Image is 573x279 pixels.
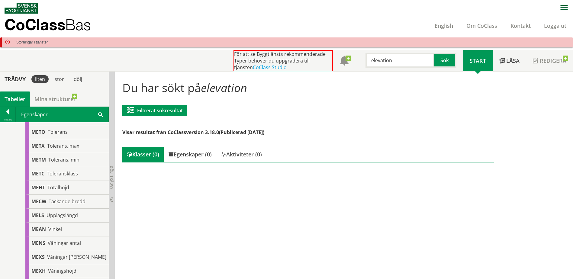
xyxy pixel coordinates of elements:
span: Läsa [506,57,520,64]
span: Våningar [PERSON_NAME] [47,254,106,260]
span: MEHT [31,184,45,191]
span: Toleransklass [47,170,78,177]
a: Om CoClass [460,22,504,29]
span: elevation [201,80,247,95]
span: MELS [31,212,44,219]
span: MEXH [31,268,46,274]
span: MENS [31,240,45,246]
div: Tillbaka [0,117,15,122]
div: För att se Byggtjänsts rekommenderade Typer behöver du uppgradera till tjänsten [233,50,333,71]
a: Logga ut [537,22,573,29]
span: (Publicerad [DATE]) [219,129,264,136]
a: Läsa [493,50,526,71]
div: stor [51,75,68,83]
span: METX [31,143,45,149]
span: Våningar antal [48,240,81,246]
span: METC [31,170,44,177]
button: Sök [434,53,456,68]
a: CoClass Studio [253,64,287,71]
div: Klasser (0) [122,147,164,162]
div: Egenskaper [16,107,108,122]
span: Tolerans, min [48,156,79,163]
div: Trädvy [1,76,29,82]
a: Start [463,50,493,71]
span: Bas [65,16,91,34]
span: Upplagslängd [47,212,78,219]
a: Mina strukturer [30,91,80,107]
div: Aktiviteter (0) [216,147,266,162]
span: Tolerans [48,129,68,135]
h1: Du har sökt på [122,81,494,94]
span: Täckande bredd [49,198,85,205]
span: Start [470,57,486,64]
span: MECW [31,198,46,205]
span: Totalhöjd [47,184,69,191]
span: METM [31,156,46,163]
span: Notifikationer [340,56,349,66]
span: Vinkel [48,226,62,232]
button: Filtrerat sökresultat [122,105,187,116]
img: Svensk Byggtjänst [5,3,38,14]
span: MEAN [31,226,46,232]
p: CoClass [5,21,91,28]
div: Egenskaper (0) [164,147,216,162]
a: CoClassBas [5,16,104,35]
span: METO [31,129,45,135]
span: MEXS [31,254,45,260]
input: Sök [365,53,434,68]
span: Visar resultat från CoClassversion 3.18.0 [122,129,219,136]
span: Redigera [540,57,566,64]
div: liten [31,75,49,83]
span: Tolerans, max [47,143,79,149]
span: Dölj trädvy [109,166,114,189]
span: Våningshöjd [48,268,76,274]
a: Kontakt [504,22,537,29]
a: Redigera [526,50,573,71]
a: English [428,22,460,29]
span: Sök i tabellen [98,111,103,117]
div: dölj [70,75,86,83]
